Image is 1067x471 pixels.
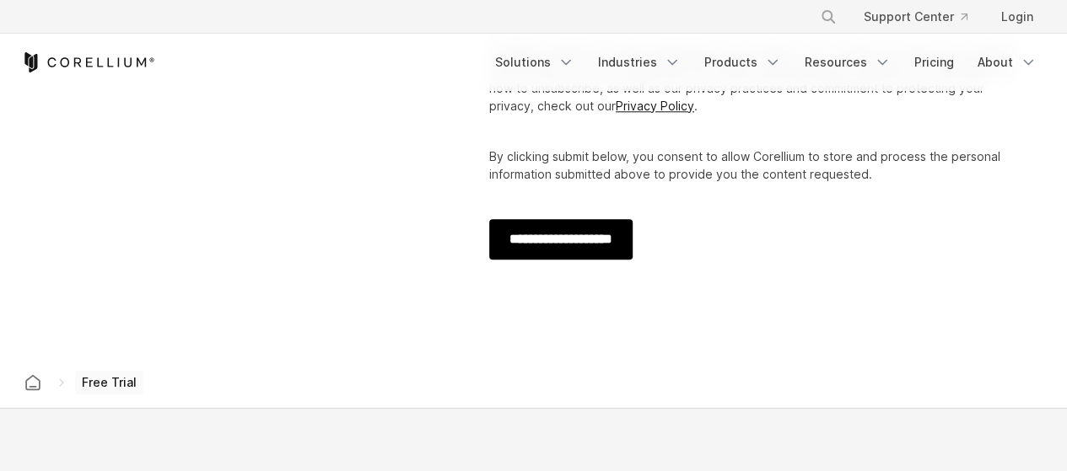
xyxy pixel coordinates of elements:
a: Industries [588,47,691,78]
a: Support Center [850,2,981,32]
a: Corellium home [18,371,48,394]
a: Solutions [485,47,585,78]
div: Navigation Menu [485,47,1047,78]
a: Privacy Policy [616,99,694,113]
a: Pricing [904,47,964,78]
p: By clicking submit below, you consent to allow Corellium to store and process the personal inform... [489,147,1020,183]
button: Search [813,2,843,32]
a: Corellium Home [21,52,155,72]
div: Navigation Menu [800,2,1047,32]
a: Products [694,47,791,78]
span: Free Trial [75,371,143,394]
a: Login [988,2,1047,32]
a: Resources [795,47,901,78]
a: About [967,47,1047,78]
